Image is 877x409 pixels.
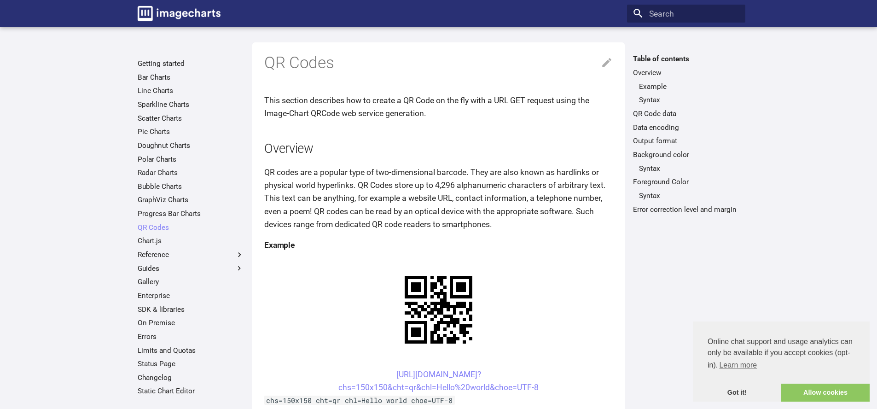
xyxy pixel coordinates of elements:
a: Syntax [639,95,739,105]
a: QR Code data [633,109,739,118]
h4: Example [264,239,613,251]
a: Example [639,82,739,91]
a: learn more about cookies [718,358,758,372]
a: QR Codes [138,223,244,232]
a: Sparkline Charts [138,100,244,109]
a: [URL][DOMAIN_NAME]?chs=150x150&cht=qr&chl=Hello%20world&choe=UTF-8 [338,370,539,392]
a: Limits and Quotas [138,346,244,355]
a: Bar Charts [138,73,244,82]
a: Background color [633,150,739,159]
a: allow cookies [781,384,870,402]
nav: Foreground Color [633,191,739,200]
nav: Overview [633,82,739,105]
a: Line Charts [138,86,244,95]
img: logo [138,6,221,21]
a: Syntax [639,164,739,173]
a: Output format [633,136,739,146]
h2: Overview [264,140,613,158]
a: Overview [633,68,739,77]
p: QR codes are a popular type of two-dimensional barcode. They are also known as hardlinks or physi... [264,166,613,231]
a: Gallery [138,277,244,286]
a: GraphViz Charts [138,195,244,204]
input: Search [627,5,745,23]
a: Error correction level and margin [633,205,739,214]
a: Status Page [138,359,244,368]
a: dismiss cookie message [693,384,781,402]
a: Radar Charts [138,168,244,177]
a: Enterprise [138,291,244,300]
span: Online chat support and usage analytics can only be available if you accept cookies (opt-in). [708,336,855,372]
h1: QR Codes [264,53,613,74]
a: Getting started [138,59,244,68]
a: Data encoding [633,123,739,132]
a: Polar Charts [138,155,244,164]
a: Image-Charts documentation [134,2,225,25]
a: Progress Bar Charts [138,209,244,218]
a: Changelog [138,373,244,382]
img: chart [389,260,488,360]
a: Pie Charts [138,127,244,136]
label: Table of contents [627,54,745,64]
a: Static Chart Editor [138,386,244,396]
nav: Table of contents [627,54,745,214]
a: Chart.js [138,236,244,245]
a: Foreground Color [633,177,739,187]
a: Scatter Charts [138,114,244,123]
a: Bubble Charts [138,182,244,191]
nav: Background color [633,164,739,173]
div: cookieconsent [693,321,870,402]
a: Doughnut Charts [138,141,244,150]
label: Reference [138,250,244,259]
code: chs=150x150 cht=qr chl=Hello world choe=UTF-8 [264,396,455,405]
label: Guides [138,264,244,273]
a: Syntax [639,191,739,200]
a: SDK & libraries [138,305,244,314]
a: Errors [138,332,244,341]
p: This section describes how to create a QR Code on the fly with a URL GET request using the Image-... [264,94,613,120]
a: On Premise [138,318,244,327]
